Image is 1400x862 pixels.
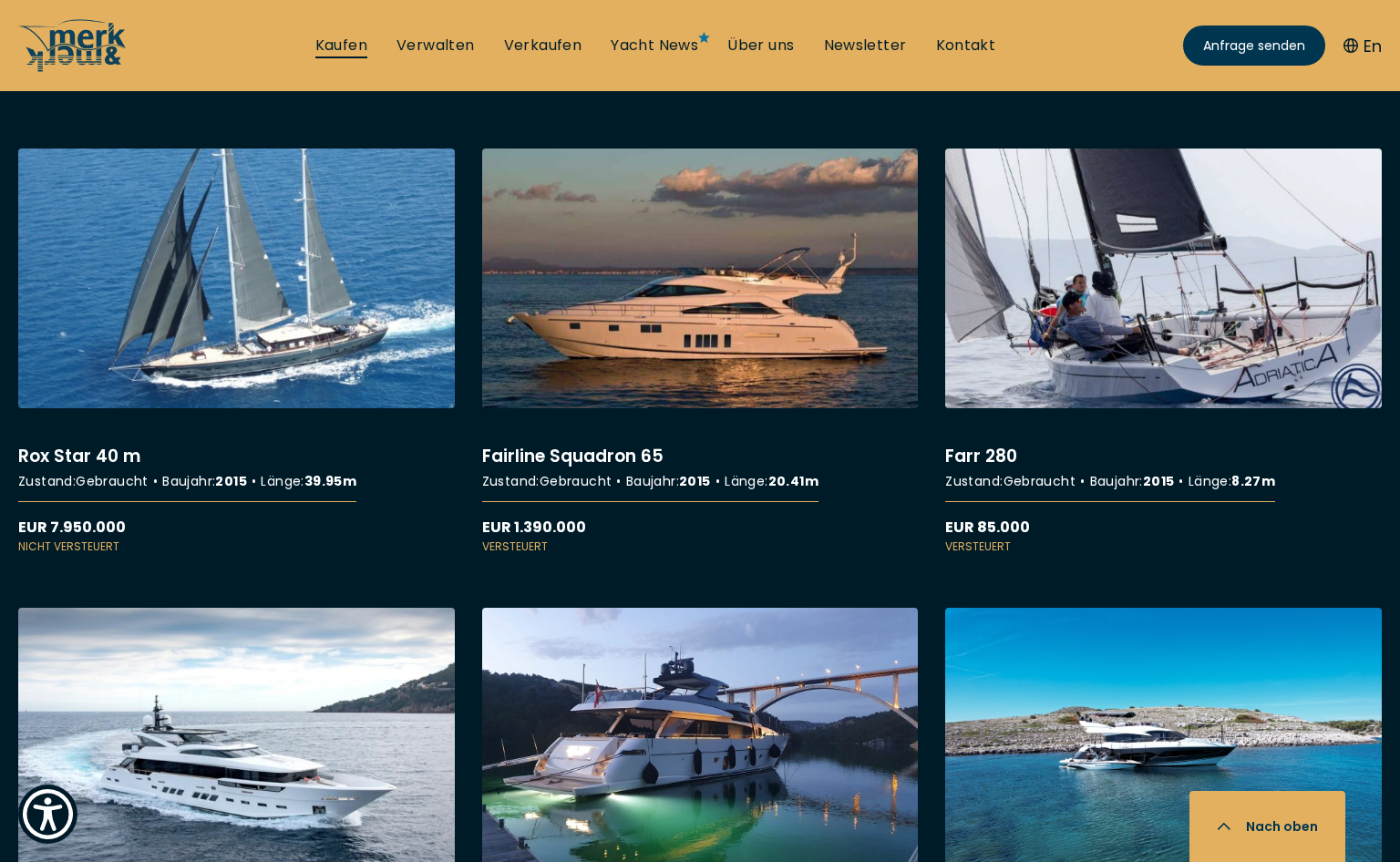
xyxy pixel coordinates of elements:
[18,785,77,844] button: Show Accessibility Preferences
[482,149,919,554] a: More details aboutFairline Squadron 65
[315,36,367,56] a: Kaufen
[1183,26,1325,66] a: Anfrage senden
[945,149,1382,554] a: More details aboutFarr 280
[1189,791,1345,862] button: Nach oben
[396,36,475,56] a: Verwalten
[18,149,455,554] a: More details aboutRox Star 40 m
[727,36,794,56] a: Über uns
[1203,36,1305,56] span: Anfrage senden
[1343,34,1382,58] button: En
[936,36,996,56] a: Kontakt
[504,36,582,56] a: Verkaufen
[611,36,698,56] a: Yacht News
[824,36,907,56] a: Newsletter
